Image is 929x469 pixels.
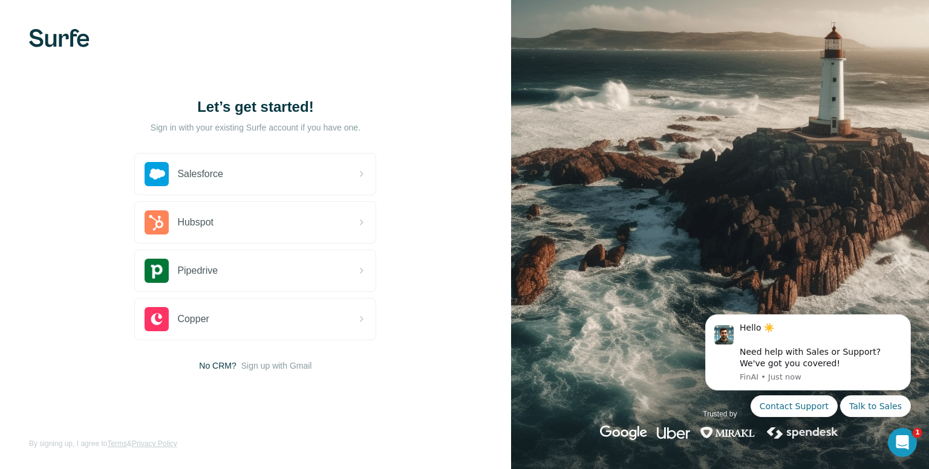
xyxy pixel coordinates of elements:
[177,312,209,326] span: Copper
[134,97,376,117] h1: Let’s get started!
[145,307,169,331] img: copper's logo
[145,210,169,234] img: hubspot's logo
[177,264,218,278] span: Pipedrive
[199,360,236,372] span: No CRM?
[913,428,922,438] span: 1
[241,360,312,372] button: Sign up with Gmail
[657,425,690,440] img: uber's logo
[145,162,169,186] img: salesforce's logo
[151,121,360,134] p: Sign in with your existing Surfe account if you have one.
[600,425,647,440] img: google's logo
[888,428,917,457] iframe: Intercom live chat
[29,29,90,47] img: Surfe's logo
[177,215,214,230] span: Hubspot
[687,300,929,463] iframe: Intercom notifications message
[132,439,177,448] a: Privacy Policy
[107,439,127,448] a: Terms
[145,259,169,283] img: pipedrive's logo
[177,167,223,181] span: Salesforce
[29,438,177,449] span: By signing up, I agree to &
